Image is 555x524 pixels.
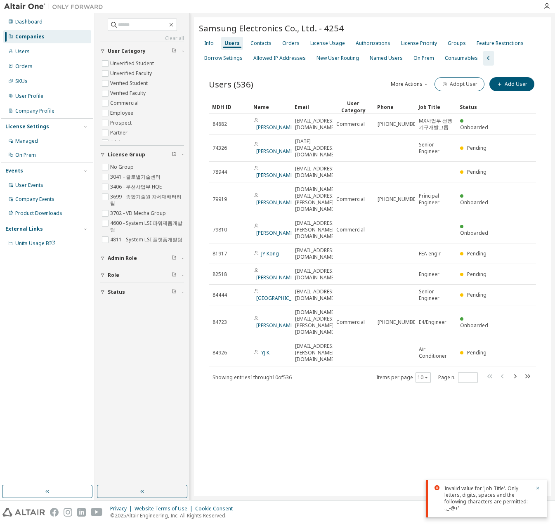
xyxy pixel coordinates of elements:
[401,40,437,47] div: License Priority
[110,182,163,192] label: 3406 - 무선사업부 HQE
[213,121,227,127] span: 84882
[213,271,227,278] span: 82518
[467,250,487,257] span: Pending
[110,128,129,138] label: Partner
[438,372,478,383] span: Page n.
[295,288,337,302] span: [EMAIL_ADDRESS][DOMAIN_NAME]
[295,220,337,240] span: [EMAIL_ADDRESS][PERSON_NAME][DOMAIN_NAME]
[377,100,412,113] div: Phone
[172,272,177,279] span: Clear filter
[108,255,137,262] span: Admin Role
[172,289,177,295] span: Clear filter
[100,283,184,301] button: Status
[460,124,488,131] span: Onboarded
[204,55,243,61] div: Borrow Settings
[282,40,300,47] div: Orders
[295,138,337,158] span: [DATE][EMAIL_ADDRESS][DOMAIN_NAME]
[376,372,431,383] span: Items per page
[467,271,487,278] span: Pending
[356,40,390,47] div: Authorizations
[108,272,119,279] span: Role
[172,151,177,158] span: Clear filter
[100,35,184,42] a: Clear all
[213,169,227,175] span: 78944
[467,168,487,175] span: Pending
[256,295,306,302] a: [GEOGRAPHIC_DATA]
[256,199,295,206] a: [PERSON_NAME]
[295,100,329,113] div: Email
[467,349,487,356] span: Pending
[213,292,227,298] span: 84444
[91,508,103,517] img: youtube.svg
[110,192,184,208] label: 3699 - 종합기술원 차세대배터리팀
[295,268,337,281] span: [EMAIL_ADDRESS][DOMAIN_NAME]
[378,319,420,326] span: [PHONE_NUMBER]
[108,289,125,295] span: Status
[256,322,295,329] a: [PERSON_NAME]
[100,146,184,164] button: License Group
[224,40,240,47] div: Users
[110,118,133,128] label: Prospect
[467,291,487,298] span: Pending
[213,349,227,356] span: 84926
[256,172,295,179] a: [PERSON_NAME]
[5,226,43,232] div: External Links
[15,33,45,40] div: Companies
[213,227,227,233] span: 79810
[15,138,38,144] div: Managed
[15,19,43,25] div: Dashboard
[419,118,453,131] span: MX사업부 선행기구개발그룹
[253,55,306,61] div: Allowed IP Addresses
[110,78,149,88] label: Verified Student
[336,196,365,203] span: Commercial
[460,229,488,236] span: Onboarded
[256,148,295,155] a: [PERSON_NAME]
[15,152,36,158] div: On Prem
[213,250,227,257] span: 81917
[110,98,140,108] label: Commercial
[110,172,162,182] label: 3041 - 글로벌기술센터
[110,512,238,519] p: © 2025 Altair Engineering, Inc. All Rights Reserved.
[172,48,177,54] span: Clear filter
[460,199,488,206] span: Onboarded
[460,322,488,329] span: Onboarded
[15,93,43,99] div: User Profile
[15,108,54,114] div: Company Profile
[15,63,33,70] div: Orders
[390,77,430,91] button: More Actions
[444,485,530,512] div: Invalid value for 'Job Title'. Only letters, digits, spaces and the following characters are perm...
[100,249,184,267] button: Admin Role
[378,121,420,127] span: [PHONE_NUMBER]
[419,271,439,278] span: Engineer
[336,100,371,114] div: User Category
[419,288,453,302] span: Senior Engineer
[419,193,453,206] span: Principal Engineer
[110,218,184,235] label: 4600 - System LSI 파워제품개발팀
[110,235,184,245] label: 4811 - System LSI 플랫폼개발팀
[336,121,365,127] span: Commercial
[64,508,72,517] img: instagram.svg
[199,22,344,34] span: Samsung Electronics Co., Ltd. - 4254
[110,162,135,172] label: No Group
[256,124,295,131] a: [PERSON_NAME]
[110,108,135,118] label: Employee
[2,508,45,517] img: altair_logo.svg
[378,196,420,203] span: [PHONE_NUMBER]
[295,165,337,179] span: [EMAIL_ADDRESS][DOMAIN_NAME]
[413,55,434,61] div: On Prem
[419,142,453,155] span: Senior Engineer
[77,508,86,517] img: linkedin.svg
[370,55,403,61] div: Named Users
[467,144,487,151] span: Pending
[108,48,146,54] span: User Category
[477,40,524,47] div: Feature Restrictions
[250,40,272,47] div: Contacts
[253,100,288,113] div: Name
[110,505,135,512] div: Privacy
[100,42,184,60] button: User Category
[195,505,238,512] div: Cookie Consent
[204,40,214,47] div: Info
[295,309,337,335] span: [DOMAIN_NAME][EMAIL_ADDRESS][PERSON_NAME][DOMAIN_NAME]
[435,77,484,91] button: Adopt User
[15,196,54,203] div: Company Events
